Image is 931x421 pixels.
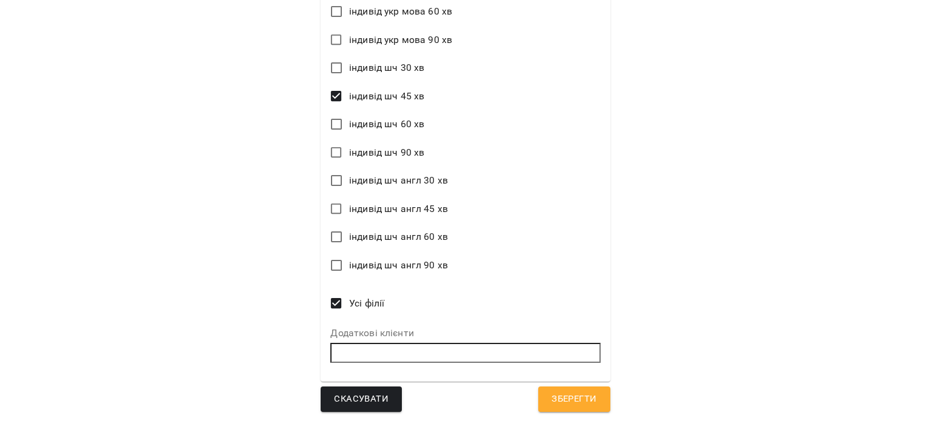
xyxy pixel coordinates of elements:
span: індивід укр мова 60 хв [349,4,452,19]
span: індивід укр мова 90 хв [349,33,452,47]
span: індивід шч англ 60 хв [349,230,448,244]
span: індивід шч 60 хв [349,117,424,131]
span: індивід шч 90 хв [349,145,424,160]
span: індивід шч англ 45 хв [349,202,448,216]
button: Скасувати [321,386,402,412]
span: Усі філії [349,296,384,311]
button: Зберегти [538,386,610,412]
span: Зберегти [552,391,596,407]
label: Додаткові клієнти [330,328,600,338]
span: індивід шч 30 хв [349,61,424,75]
span: індивід шч англ 90 хв [349,258,448,273]
span: індивід шч англ 30 хв [349,173,448,188]
span: індивід шч 45 хв [349,89,424,104]
span: Скасувати [334,391,389,407]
